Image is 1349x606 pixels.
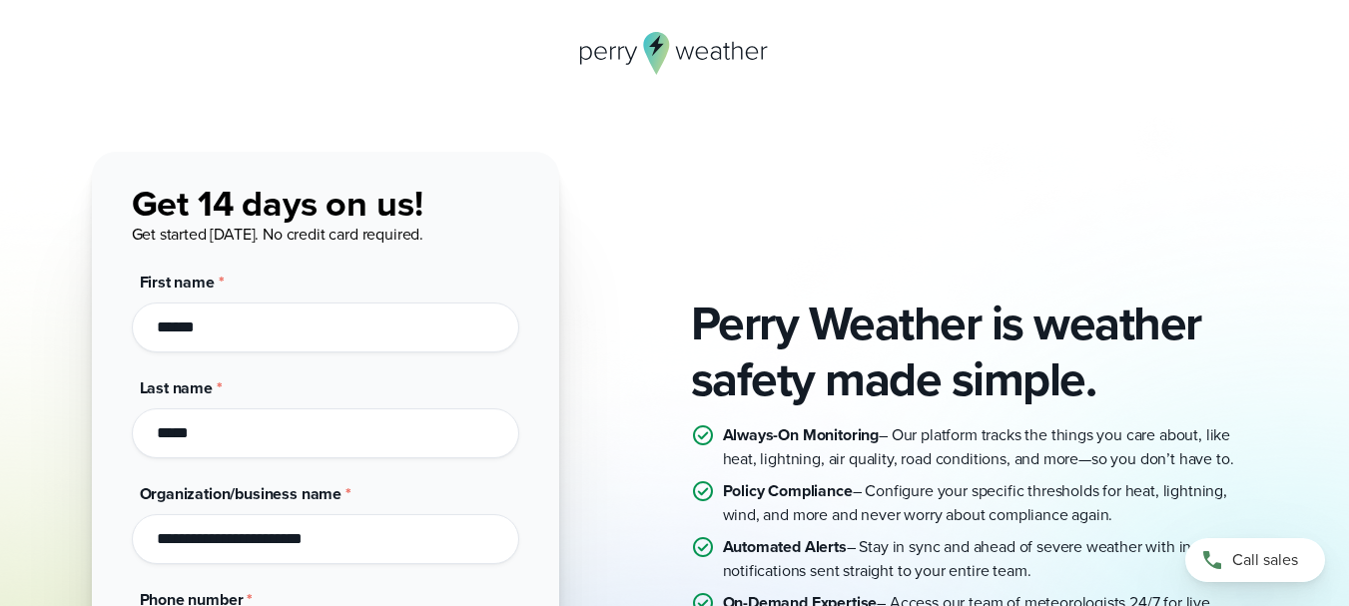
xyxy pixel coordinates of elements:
span: First name [140,271,215,294]
strong: Always-On Monitoring [723,423,880,446]
p: – Our platform tracks the things you care about, like heat, lightning, air quality, road conditio... [723,423,1258,471]
h2: Perry Weather is weather safety made simple. [691,296,1258,407]
strong: Policy Compliance [723,479,853,502]
p: – Configure your specific thresholds for heat, lightning, wind, and more and never worry about co... [723,479,1258,527]
a: Call sales [1185,538,1325,582]
span: Last name [140,376,213,399]
p: – Stay in sync and ahead of severe weather with instant notifications sent straight to your entir... [723,535,1258,583]
span: Organization/business name [140,482,342,505]
span: Call sales [1232,548,1298,572]
span: Get 14 days on us! [132,177,423,230]
span: Get started [DATE]. No credit card required. [132,223,424,246]
strong: Automated Alerts [723,535,847,558]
